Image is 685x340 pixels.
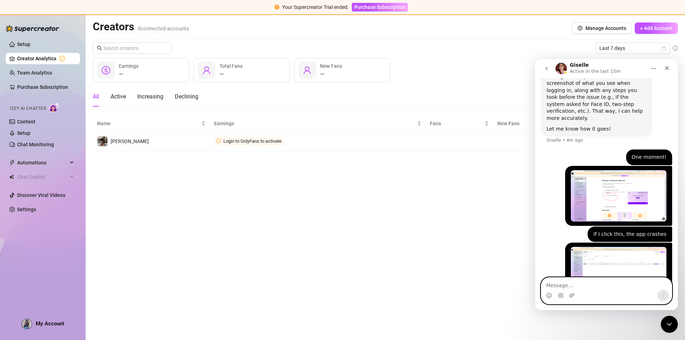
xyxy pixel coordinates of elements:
a: Discover Viral Videos [17,192,65,198]
span: Login to OnlyFans to activate [223,138,281,144]
button: Manage Accounts [572,22,632,34]
span: New Fans [497,120,580,127]
div: Declining [175,92,198,101]
a: Setup [17,130,30,136]
img: ACg8ocJMBpPuzTH89K8yZdsdyo_jVGmh3EwLQv2aAxsBxm6sai-1wsE=s96-c [22,319,32,329]
div: Active [111,92,126,101]
th: Name [93,117,210,131]
a: Team Analytics [17,70,52,76]
span: Total Fans [219,63,243,69]
a: Purchase Subscription [17,84,68,90]
span: Izzy AI Chatter [10,105,46,112]
button: Gif picker [22,234,28,239]
span: Manage Accounts [585,25,626,31]
div: — [219,70,243,78]
span: user [303,66,311,75]
button: Send a message… [122,231,134,242]
span: Earnings [214,120,416,127]
div: — [119,70,138,78]
span: Chat Copilot [17,171,68,183]
th: Fans [426,117,493,131]
span: Fans [430,120,483,127]
span: Earnings [119,63,138,69]
span: setting [578,26,583,31]
span: [PERSON_NAME] [111,138,149,144]
a: Content [17,119,35,125]
div: All [93,92,99,101]
span: dollar-circle [102,66,110,75]
span: search [97,46,102,51]
span: + Add Account [640,25,673,31]
a: Chat Monitoring [17,142,54,147]
div: — [320,70,342,78]
button: Emoji picker [11,234,17,239]
img: Amelia [97,136,107,146]
iframe: Intercom live chat [535,59,678,310]
span: My Account [36,320,64,327]
span: user [202,66,211,75]
a: Creator Analytics exclamation-circle [17,53,74,64]
span: exclamation-circle [274,5,279,10]
div: user says… [6,184,137,253]
button: + Add Account [635,22,678,34]
span: Automations [17,157,68,168]
button: Upload attachment [34,234,40,239]
span: 0 connected accounts [138,25,189,32]
button: Purchase Subscription [352,3,408,11]
span: Your Supercreator Trial ended. [282,4,349,10]
span: clock-circle [216,138,221,143]
span: Purchase Subscription [354,4,405,10]
input: Search creators [103,44,162,52]
a: Settings [17,207,36,212]
h2: Creators [93,20,189,34]
textarea: Message… [6,219,137,231]
th: New Fans [493,117,590,131]
th: Earnings [210,117,426,131]
img: logo-BBDzfeDw.svg [6,25,59,32]
span: New Fans [320,63,342,69]
a: Purchase Subscription [352,4,408,10]
img: Chat Copilot [9,174,14,179]
span: thunderbolt [9,160,15,166]
a: Setup [17,41,30,47]
span: Name [97,120,200,127]
span: calendar [662,46,666,50]
span: Last 7 days [599,43,666,54]
div: Increasing [137,92,163,101]
span: info-circle [673,46,678,51]
iframe: Intercom live chat [661,316,678,333]
img: AI Chatter [49,102,60,113]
